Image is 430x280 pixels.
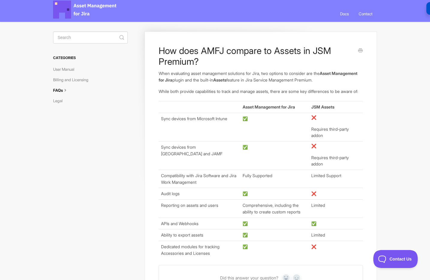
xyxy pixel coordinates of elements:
td: ✅ [240,229,309,241]
a: User Manual [53,64,79,74]
td: Reporting on assets and users [159,200,240,218]
td: Compatibility with Jira Software and Jira Work Management [159,170,240,188]
td: Limited Support [309,170,363,188]
p: Requires third-party addon [311,126,360,139]
td: Sync devices from [GEOGRAPHIC_DATA] and JAMF [159,141,240,170]
td: ✅ [240,113,309,141]
h3: Categories [53,52,128,63]
a: Legal [53,96,67,106]
td: ✅ [240,241,309,259]
td: Audit logs [159,188,240,200]
p: ❌ [311,143,360,149]
td: ✅ [309,218,363,229]
a: FAQs [53,85,73,95]
td: Limited [309,229,363,241]
td: ✅ [240,188,309,200]
b: Asset Management for Jira [159,71,357,82]
td: Fully Supported [240,170,309,188]
a: Billing and Licensing [53,75,93,85]
p: Requires third-party addon [311,154,360,167]
td: ❌ [309,188,363,200]
a: Contact [354,6,377,22]
td: Sync devices from Microsoft Intune [159,113,240,141]
p: While both provide capabilities to track and manage assets, there are some key differences to be ... [159,88,363,95]
h1: How does AMFJ compare to Assets in JSM Premium? [159,45,354,67]
a: Docs [336,6,353,22]
b: Assets [213,77,226,82]
a: Print this Article [358,48,363,54]
input: Search [53,31,128,43]
b: JSM Assets [311,104,334,109]
iframe: Toggle Customer Support [373,250,418,268]
td: ✅ [240,218,309,229]
td: ✅ [240,141,309,170]
td: Dedicated modules for tracking Accessories and Licenses [159,241,240,259]
td: Comprehensive, including the ability to create custom reports [240,200,309,218]
td: ❌ [309,241,363,259]
b: Asset Management for Jira [243,104,295,109]
td: Limited [309,200,363,218]
td: APIs and Webhooks [159,218,240,229]
p: ❌ [311,114,360,121]
span: Asset Management for Jira Docs [53,1,117,19]
p: When evaluating asset management solutions for Jira, two options to consider are the plugin and t... [159,70,363,83]
td: Ability to export assets [159,229,240,241]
